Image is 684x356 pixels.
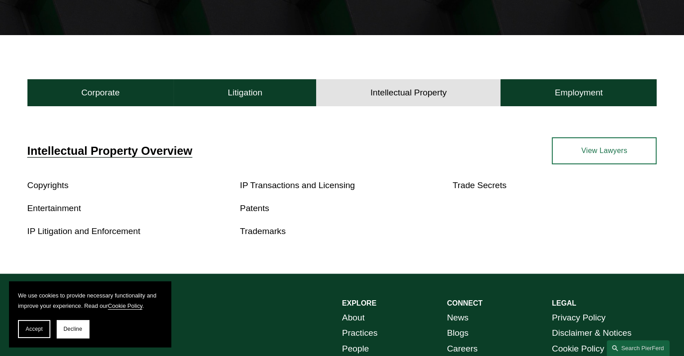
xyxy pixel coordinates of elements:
a: IP Transactions and Licensing [240,180,355,190]
strong: EXPLORE [342,299,376,307]
a: Search this site [607,340,670,356]
p: We use cookies to provide necessary functionality and improve your experience. Read our . [18,290,162,311]
a: Intellectual Property Overview [27,144,192,157]
a: IP Litigation and Enforcement [27,226,140,236]
span: Decline [63,326,82,332]
a: View Lawyers [552,137,657,164]
span: Accept [26,326,43,332]
a: Practices [342,325,378,341]
a: Cookie Policy [108,302,143,309]
strong: CONNECT [447,299,483,307]
h4: Litigation [228,87,262,98]
button: Accept [18,320,50,338]
h4: Corporate [81,87,120,98]
a: News [447,310,469,326]
h4: Employment [555,87,603,98]
button: Decline [57,320,89,338]
a: Trademarks [240,226,286,236]
a: Copyrights [27,180,69,190]
section: Cookie banner [9,281,171,347]
strong: LEGAL [552,299,576,307]
a: Disclaimer & Notices [552,325,631,341]
a: Blogs [447,325,469,341]
h4: Intellectual Property [371,87,447,98]
a: Entertainment [27,203,81,213]
a: Privacy Policy [552,310,605,326]
a: Trade Secrets [452,180,506,190]
a: Patents [240,203,269,213]
a: About [342,310,365,326]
